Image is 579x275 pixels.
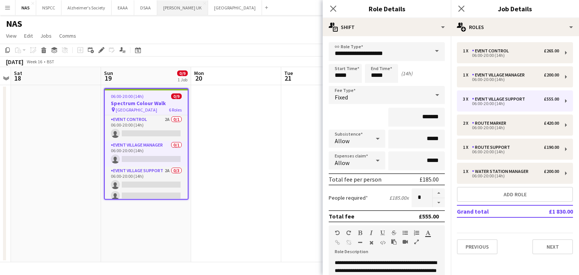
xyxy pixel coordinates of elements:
button: Fullscreen [414,239,419,245]
div: Total fee [329,212,354,220]
span: 0/9 [177,70,188,76]
button: Add role [457,187,573,202]
h3: Role Details [323,4,451,14]
div: Water Station Manager [472,169,532,174]
button: HTML Code [380,240,385,246]
td: Grand total [457,205,525,217]
div: £555.00 [544,96,559,102]
span: Sun [104,70,113,76]
button: Italic [369,230,374,236]
button: Ordered List [414,230,419,236]
div: Roles [451,18,579,36]
span: 19 [103,74,113,82]
a: Comms [56,31,79,41]
span: Fixed [335,93,348,101]
div: £185.00 x [389,194,409,201]
button: Horizontal Line [357,240,363,246]
button: Paste as plain text [391,239,397,245]
button: DSAA [134,0,157,15]
span: [GEOGRAPHIC_DATA] [116,107,157,113]
app-card-role: Event Village Manager0/106:00-20:00 (14h) [105,141,188,167]
button: Clear Formatting [369,240,374,246]
div: Shift [323,18,451,36]
label: People required [329,194,368,201]
h3: Spectrum Colour Walk [105,100,188,107]
div: £200.00 [544,169,559,174]
div: (14h) [401,70,412,77]
div: 06:00-20:00 (14h) [463,53,559,57]
div: [DATE] [6,58,23,66]
span: Edit [24,32,33,39]
a: View [3,31,20,41]
span: Allow [335,137,349,145]
div: £420.00 [544,121,559,126]
span: 06:00-20:00 (14h) [111,93,144,99]
span: 0/9 [171,93,182,99]
div: Event Village Manager [472,72,528,78]
span: Comms [59,32,76,39]
div: 2 x [463,121,472,126]
div: £265.00 [544,48,559,53]
span: Tue [284,70,293,76]
span: Mon [194,70,204,76]
button: Text Color [425,230,430,236]
button: [PERSON_NAME] UK [157,0,208,15]
app-card-role: Event Village Support2A0/306:00-20:00 (14h) [105,167,188,214]
div: Total fee per person [329,176,381,183]
button: NSPCC [36,0,61,15]
div: Route Support [472,145,513,150]
div: 06:00-20:00 (14h) [463,102,559,105]
div: BST [47,59,54,64]
span: 18 [13,74,22,82]
button: Redo [346,230,351,236]
span: 6 Roles [169,107,182,113]
span: Jobs [40,32,52,39]
div: 1 x [463,48,472,53]
a: Jobs [37,31,55,41]
div: Event Control [472,48,512,53]
app-job-card: 06:00-20:00 (14h)0/9Spectrum Colour Walk [GEOGRAPHIC_DATA]6 RolesEvent Control2A0/106:00-20:00 (1... [104,88,188,200]
div: 06:00-20:00 (14h) [463,78,559,81]
span: Week 16 [25,59,44,64]
h3: Job Details [451,4,579,14]
div: £200.00 [544,72,559,78]
button: Strikethrough [391,230,397,236]
h1: NAS [6,18,22,29]
button: Undo [335,230,340,236]
div: 1 x [463,72,472,78]
div: 1 Job [178,77,187,82]
div: £190.00 [544,145,559,150]
button: Bold [357,230,363,236]
button: Alzheimer's Society [61,0,112,15]
button: EAAA [112,0,134,15]
div: 06:00-20:00 (14h) [463,150,559,154]
button: [GEOGRAPHIC_DATA] [208,0,262,15]
div: 1 x [463,169,472,174]
span: 21 [283,74,293,82]
button: Underline [380,230,385,236]
div: Route Marker [472,121,509,126]
div: £555.00 [419,212,439,220]
td: £1 830.00 [525,205,573,217]
button: Insert video [403,239,408,245]
button: Decrease [433,198,445,208]
button: Next [532,239,573,254]
span: Allow [335,159,349,167]
app-card-role: Event Control2A0/106:00-20:00 (14h) [105,115,188,141]
span: View [6,32,17,39]
div: £185.00 [420,176,439,183]
div: 06:00-20:00 (14h) [463,126,559,130]
button: Unordered List [403,230,408,236]
span: Sat [14,70,22,76]
div: 3 x [463,96,472,102]
div: 06:00-20:00 (14h) [463,174,559,178]
span: 20 [193,74,204,82]
button: Previous [457,239,498,254]
div: 1 x [463,145,472,150]
div: Event Village Support [472,96,528,102]
button: NAS [15,0,36,15]
a: Edit [21,31,36,41]
button: Increase [433,188,445,198]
